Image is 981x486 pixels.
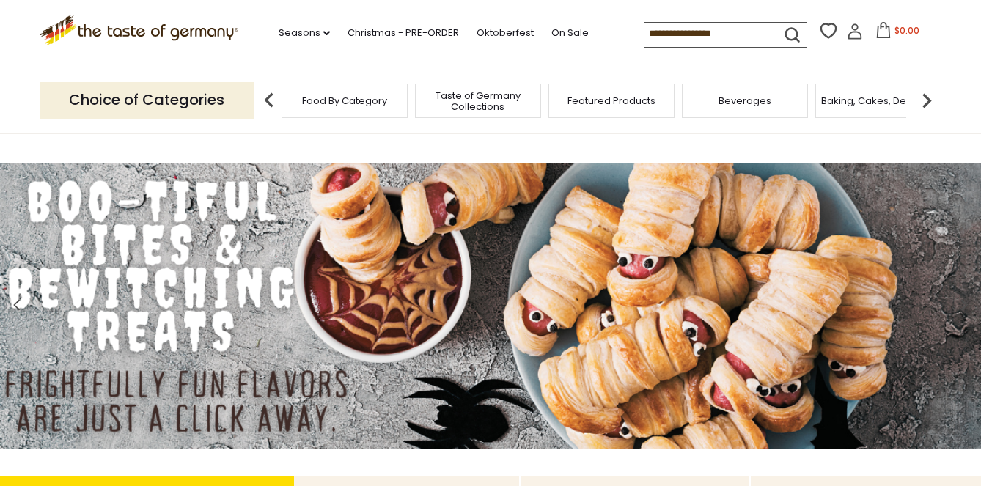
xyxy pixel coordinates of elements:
[302,95,387,106] a: Food By Category
[279,25,330,41] a: Seasons
[477,25,534,41] a: Oktoberfest
[40,82,254,118] p: Choice of Categories
[551,25,589,41] a: On Sale
[912,86,941,115] img: next arrow
[894,24,919,37] span: $0.00
[348,25,459,41] a: Christmas - PRE-ORDER
[719,95,771,106] a: Beverages
[419,90,537,112] a: Taste of Germany Collections
[866,22,928,44] button: $0.00
[567,95,655,106] a: Featured Products
[254,86,284,115] img: previous arrow
[821,95,935,106] a: Baking, Cakes, Desserts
